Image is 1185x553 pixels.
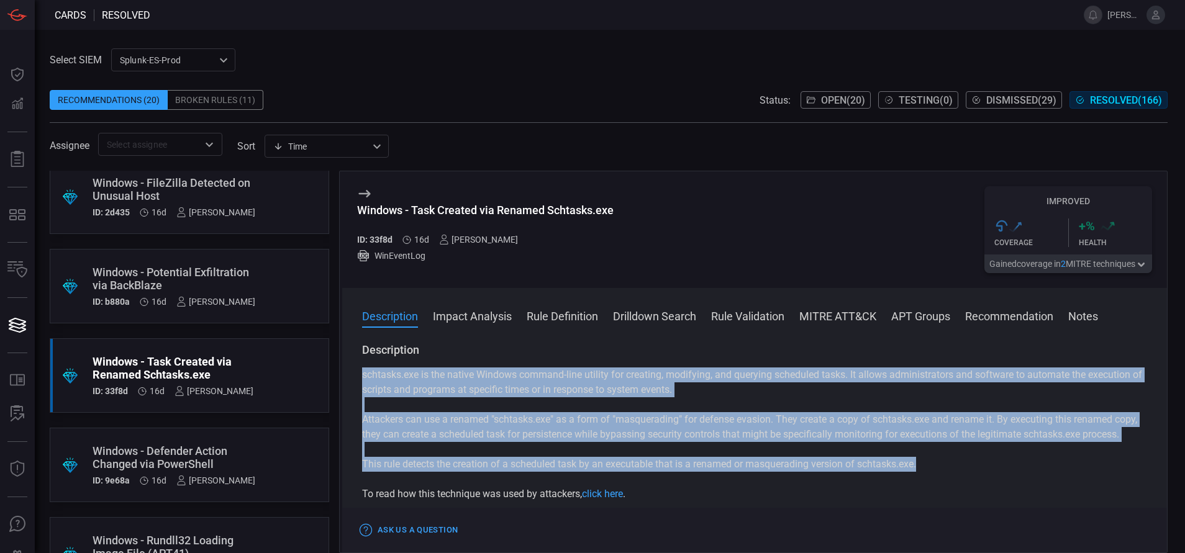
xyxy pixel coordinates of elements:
[362,487,1147,501] p: To read how this technique was used by attackers, .
[93,266,255,292] div: Windows - Potential Exfiltration via BackBlaze
[821,94,865,106] span: Open ( 20 )
[2,310,32,340] button: Cards
[439,235,518,245] div: [PERSON_NAME]
[2,366,32,395] button: Rule Catalog
[362,343,1147,357] h3: Description
[1061,259,1066,269] span: 2
[878,91,958,109] button: Testing(0)
[2,510,32,539] button: Ask Us A Question
[984,254,1152,273] button: Gainedcoverage in2MITRE techniques
[152,207,166,217] span: Aug 24, 2025 8:50 AM
[414,235,429,245] span: Aug 24, 2025 8:50 AM
[93,355,253,381] div: Windows - Task Created via Renamed Schtasks.exe
[175,386,253,396] div: [PERSON_NAME]
[2,89,32,119] button: Detections
[237,140,255,152] label: sort
[760,94,791,106] span: Status:
[2,145,32,174] button: Reports
[362,367,1147,397] p: schtasks.exe is the native Windows command-line utility for creating, modifying, and querying sch...
[102,137,198,152] input: Select assignee
[799,308,876,323] button: MITRE ATT&CK
[965,308,1053,323] button: Recommendation
[2,60,32,89] button: Dashboard
[362,308,418,323] button: Description
[1069,91,1168,109] button: Resolved(166)
[357,204,614,217] div: Windows - Task Created via Renamed Schtasks.exe
[93,386,128,396] h5: ID: 33f8d
[527,308,598,323] button: Rule Definition
[152,297,166,307] span: Aug 24, 2025 8:50 AM
[93,444,255,470] div: Windows - Defender Action Changed via PowerShell
[711,308,784,323] button: Rule Validation
[357,250,614,262] div: WinEventLog
[50,54,102,66] label: Select SIEM
[176,207,255,217] div: [PERSON_NAME]
[176,297,255,307] div: [PERSON_NAME]
[50,140,89,151] span: Assignee
[93,475,130,485] h5: ID: 9e68a
[55,9,86,21] span: Cards
[2,399,32,429] button: ALERT ANALYSIS
[201,136,218,153] button: Open
[891,308,950,323] button: APT Groups
[1090,94,1162,106] span: Resolved ( 166 )
[984,196,1152,206] h5: Improved
[273,140,369,153] div: Time
[362,457,1147,472] p: This rule detects the creation of a scheduled task by an executable that is a renamed or masquera...
[168,90,263,110] div: Broken Rules (11)
[433,308,512,323] button: Impact Analysis
[93,297,130,307] h5: ID: b880a
[966,91,1062,109] button: Dismissed(29)
[93,207,130,217] h5: ID: 2d435
[2,200,32,230] button: MITRE - Detection Posture
[994,238,1068,247] div: Coverage
[120,54,216,66] p: Splunk-ES-Prod
[986,94,1056,106] span: Dismissed ( 29 )
[102,9,150,21] span: resolved
[1079,218,1095,233] h3: + %
[1068,308,1098,323] button: Notes
[150,386,165,396] span: Aug 24, 2025 8:50 AM
[93,176,255,202] div: Windows - FileZilla Detected on Unusual Host
[1107,10,1142,20] span: [PERSON_NAME].[PERSON_NAME]
[801,91,871,109] button: Open(20)
[152,475,166,485] span: Aug 24, 2025 8:50 AM
[2,454,32,484] button: Threat Intelligence
[50,90,168,110] div: Recommendations (20)
[176,475,255,485] div: [PERSON_NAME]
[2,255,32,285] button: Inventory
[613,308,696,323] button: Drilldown Search
[362,412,1147,442] p: Attackers can use a renamed "schtasks.exe" as a form of "masquerading" for defense evasion. They ...
[357,235,393,245] h5: ID: 33f8d
[357,521,461,540] button: Ask Us a Question
[899,94,953,106] span: Testing ( 0 )
[1079,238,1153,247] div: Health
[582,488,623,500] a: click here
